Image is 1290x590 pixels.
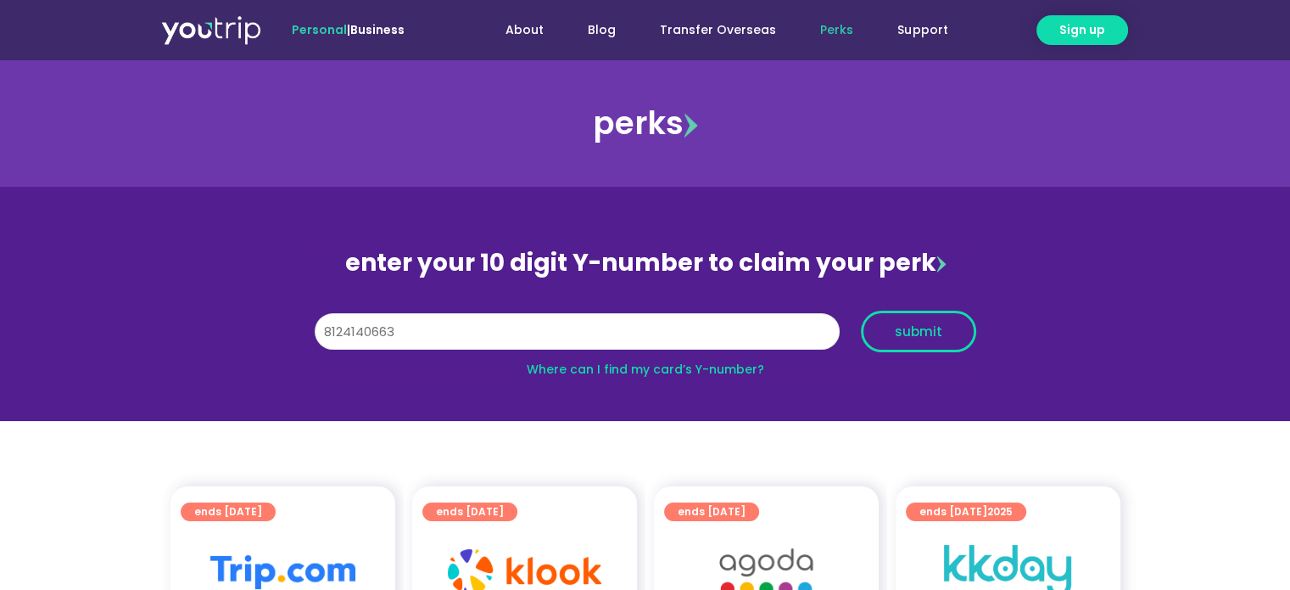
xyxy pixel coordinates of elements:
[919,503,1013,521] span: ends [DATE]
[292,21,405,38] span: |
[875,14,969,46] a: Support
[315,311,976,365] form: Y Number
[798,14,875,46] a: Perks
[306,241,985,285] div: enter your 10 digit Y-number to claim your perk
[861,311,976,352] button: submit
[194,503,262,521] span: ends [DATE]
[315,313,840,351] input: 10 digit Y-number (e.g. 8123456789)
[566,14,638,46] a: Blog
[483,14,566,46] a: About
[638,14,798,46] a: Transfer Overseas
[1036,15,1128,45] a: Sign up
[1059,21,1105,39] span: Sign up
[664,503,759,521] a: ends [DATE]
[527,361,764,378] a: Where can I find my card’s Y-number?
[422,503,517,521] a: ends [DATE]
[987,504,1013,519] span: 2025
[450,14,969,46] nav: Menu
[678,503,746,521] span: ends [DATE]
[906,503,1026,521] a: ends [DATE]2025
[181,503,276,521] a: ends [DATE]
[350,21,405,38] a: Business
[292,21,347,38] span: Personal
[895,325,942,338] span: submit
[436,503,504,521] span: ends [DATE]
